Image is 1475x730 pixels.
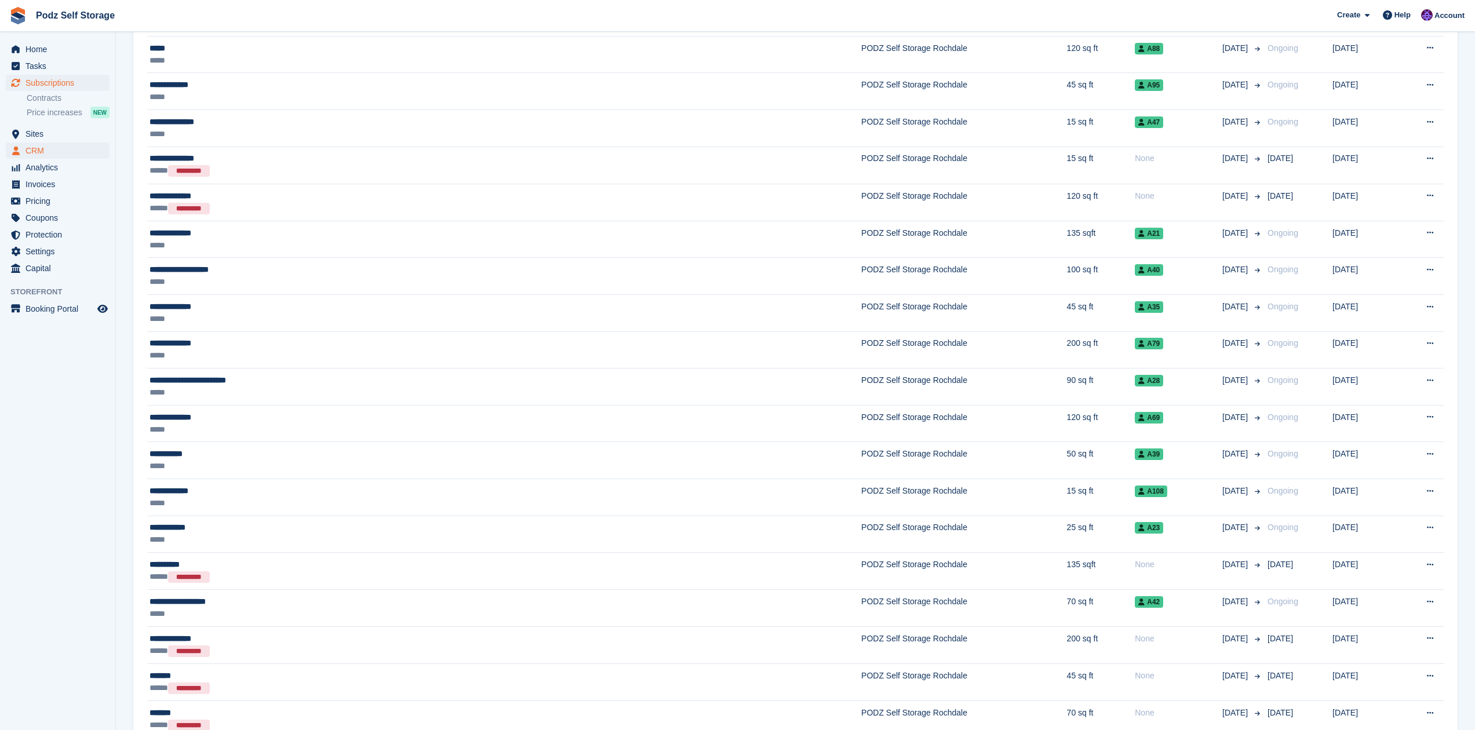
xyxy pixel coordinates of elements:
span: [DATE] [1222,670,1250,682]
td: [DATE] [1332,331,1397,368]
span: Create [1337,9,1360,21]
span: [DATE] [1222,301,1250,313]
td: 50 sq ft [1067,442,1135,479]
td: [DATE] [1332,184,1397,221]
span: A69 [1135,412,1163,424]
span: [DATE] [1222,152,1250,165]
td: [DATE] [1332,36,1397,73]
span: [DATE] [1222,42,1250,54]
span: Analytics [26,159,95,176]
td: 100 sq ft [1067,258,1135,295]
span: [DATE] [1222,264,1250,276]
td: 135 sqft [1067,221,1135,258]
span: Help [1394,9,1411,21]
a: menu [6,75,110,91]
td: 200 sq ft [1067,626,1135,663]
span: Ongoing [1268,43,1298,53]
span: Sites [26,126,95,142]
td: [DATE] [1332,368,1397,406]
span: Ongoing [1268,375,1298,385]
span: Price increases [27,107,82,118]
span: [DATE] [1222,485,1250,497]
td: [DATE] [1332,110,1397,147]
a: menu [6,193,110,209]
span: Settings [26,243,95,260]
span: Tasks [26,58,95,74]
td: 120 sq ft [1067,184,1135,221]
td: [DATE] [1332,663,1397,700]
td: PODZ Self Storage Rochdale [861,368,1067,406]
td: PODZ Self Storage Rochdale [861,184,1067,221]
td: 120 sq ft [1067,36,1135,73]
span: Ongoing [1268,228,1298,238]
span: [DATE] [1222,337,1250,349]
span: Coupons [26,210,95,226]
td: [DATE] [1332,295,1397,332]
span: Booking Portal [26,301,95,317]
td: [DATE] [1332,221,1397,258]
td: PODZ Self Storage Rochdale [861,663,1067,700]
span: Ongoing [1268,486,1298,495]
span: A88 [1135,43,1163,54]
span: [DATE] [1222,116,1250,128]
span: [DATE] [1222,79,1250,91]
span: Ongoing [1268,117,1298,126]
a: Contracts [27,93,110,104]
div: None [1135,633,1222,645]
span: Capital [26,260,95,276]
span: A108 [1135,486,1167,497]
span: [DATE] [1268,634,1293,643]
a: menu [6,143,110,159]
a: menu [6,126,110,142]
td: 90 sq ft [1067,368,1135,406]
span: A21 [1135,228,1163,239]
span: [DATE] [1268,560,1293,569]
span: Storefront [10,286,115,298]
a: Price increases NEW [27,106,110,119]
span: Account [1434,10,1465,21]
td: 15 sq ft [1067,479,1135,516]
span: A35 [1135,301,1163,313]
a: Podz Self Storage [31,6,119,25]
span: Ongoing [1268,413,1298,422]
td: 25 sq ft [1067,516,1135,553]
a: menu [6,159,110,176]
a: menu [6,243,110,260]
span: A79 [1135,338,1163,349]
td: [DATE] [1332,258,1397,295]
span: [DATE] [1222,227,1250,239]
span: A40 [1135,264,1163,276]
td: PODZ Self Storage Rochdale [861,110,1067,147]
td: PODZ Self Storage Rochdale [861,73,1067,110]
td: 135 sqft [1067,553,1135,590]
span: [DATE] [1222,633,1250,645]
td: [DATE] [1332,147,1397,184]
div: None [1135,559,1222,571]
td: PODZ Self Storage Rochdale [861,516,1067,553]
span: [DATE] [1222,190,1250,202]
span: A28 [1135,375,1163,386]
td: PODZ Self Storage Rochdale [861,258,1067,295]
span: Subscriptions [26,75,95,91]
span: [DATE] [1268,671,1293,680]
span: A95 [1135,79,1163,91]
span: [DATE] [1268,154,1293,163]
span: Invoices [26,176,95,192]
td: PODZ Self Storage Rochdale [861,295,1067,332]
span: Ongoing [1268,265,1298,274]
td: [DATE] [1332,553,1397,590]
span: Ongoing [1268,80,1298,89]
span: Pricing [26,193,95,209]
span: Home [26,41,95,57]
td: 200 sq ft [1067,331,1135,368]
td: [DATE] [1332,626,1397,663]
td: PODZ Self Storage Rochdale [861,479,1067,516]
span: [DATE] [1222,448,1250,460]
td: 45 sq ft [1067,73,1135,110]
span: A42 [1135,596,1163,608]
a: menu [6,227,110,243]
span: [DATE] [1222,521,1250,534]
span: [DATE] [1268,708,1293,717]
span: Ongoing [1268,597,1298,606]
img: stora-icon-8386f47178a22dfd0bd8f6a31ec36ba5ce8667c1dd55bd0f319d3a0aa187defe.svg [9,7,27,24]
